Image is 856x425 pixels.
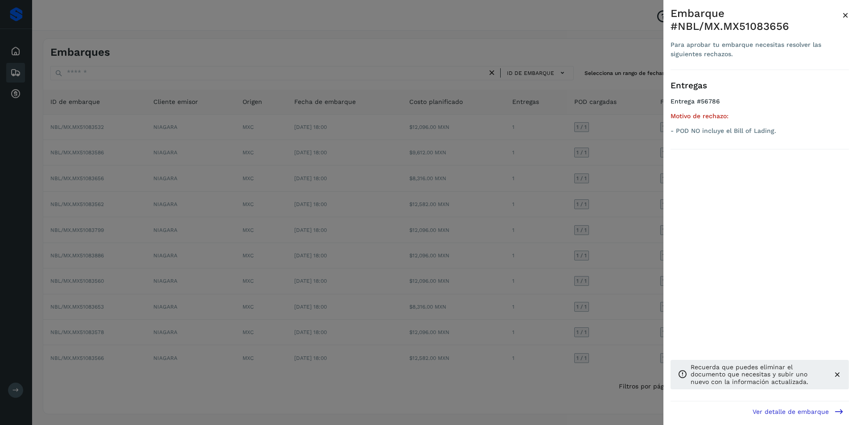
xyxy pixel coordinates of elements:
[842,9,849,21] span: ×
[842,7,849,23] button: Close
[671,98,849,112] h4: Entrega #56786
[747,401,849,421] button: Ver detalle de embarque
[671,112,849,120] h5: Motivo de rechazo:
[753,408,829,415] span: Ver detalle de embarque
[691,363,826,386] p: Recuerda que puedes eliminar el documento que necesitas y subir uno nuevo con la información actu...
[671,40,842,59] div: Para aprobar tu embarque necesitas resolver las siguientes rechazos.
[671,81,849,91] h3: Entregas
[671,7,842,33] div: Embarque #NBL/MX.MX51083656
[671,127,849,135] p: - POD NO incluye el Bill of Lading.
